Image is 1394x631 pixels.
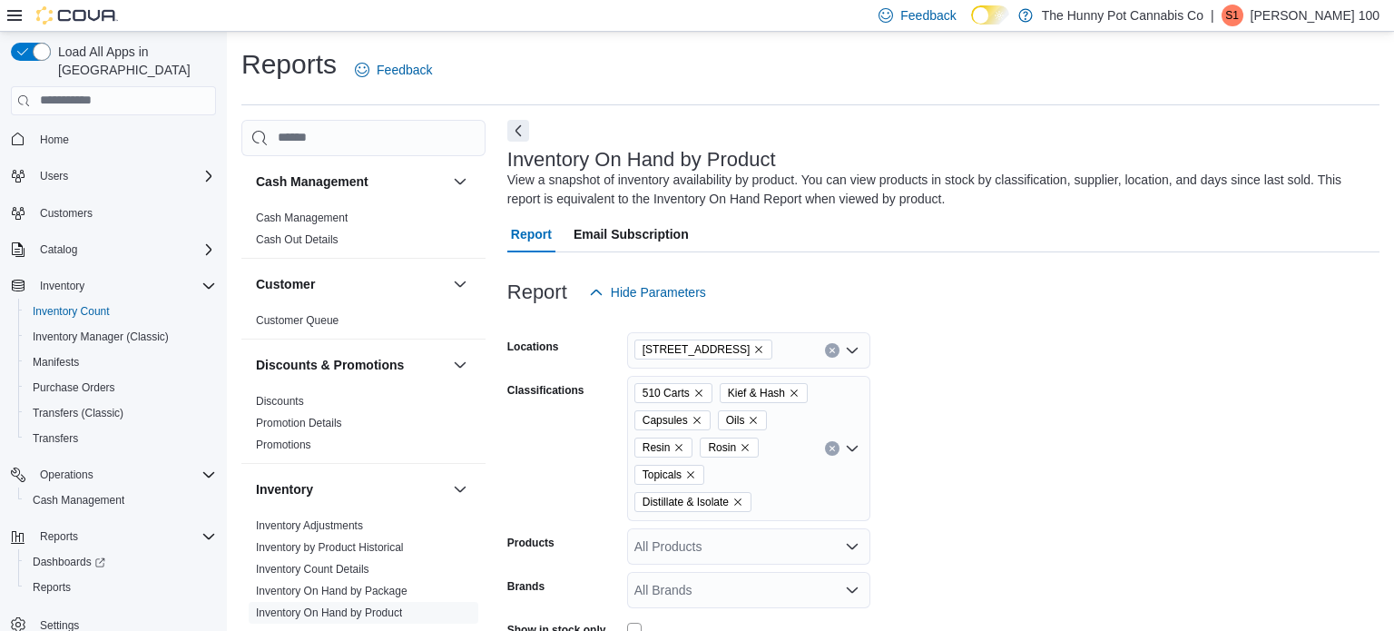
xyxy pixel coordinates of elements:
[33,493,124,508] span: Cash Management
[25,377,216,399] span: Purchase Orders
[507,120,529,142] button: Next
[40,206,93,221] span: Customers
[256,585,407,597] a: Inventory On Hand by Package
[25,351,216,373] span: Manifests
[25,489,216,511] span: Cash Management
[900,6,956,25] span: Feedback
[256,563,369,576] a: Inventory Count Details
[256,540,404,555] span: Inventory by Product Historical
[256,480,313,498] h3: Inventory
[845,539,859,554] button: Open list of options
[25,577,78,598] a: Reports
[256,173,446,191] button: Cash Management
[25,377,123,399] a: Purchase Orders
[256,275,315,293] h3: Customer
[449,478,471,500] button: Inventory
[256,233,339,246] a: Cash Out Details
[693,388,704,399] button: Remove 510 Carts from selection in this group
[40,468,93,482] span: Operations
[256,480,446,498] button: Inventory
[692,415,702,426] button: Remove Capsules from selection in this group
[256,356,446,374] button: Discounts & Promotions
[33,275,92,297] button: Inventory
[643,340,751,359] span: [STREET_ADDRESS]
[643,493,729,511] span: Distillate & Isolate
[256,518,363,533] span: Inventory Adjustments
[33,330,169,344] span: Inventory Manager (Classic)
[720,383,808,403] span: Kief & Hash
[348,52,439,88] a: Feedback
[4,524,223,549] button: Reports
[241,310,486,339] div: Customer
[449,354,471,376] button: Discounts & Promotions
[18,549,223,575] a: Dashboards
[33,406,123,420] span: Transfers (Classic)
[33,464,216,486] span: Operations
[611,283,706,301] span: Hide Parameters
[256,519,363,532] a: Inventory Adjustments
[18,375,223,400] button: Purchase Orders
[40,169,68,183] span: Users
[643,411,688,429] span: Capsules
[33,128,216,151] span: Home
[33,304,110,319] span: Inventory Count
[634,438,693,458] span: Resin
[740,442,751,453] button: Remove Rosin from selection in this group
[643,439,671,457] span: Resin
[33,431,78,446] span: Transfers
[25,326,216,348] span: Inventory Manager (Classic)
[673,442,684,453] button: Remove Resin from selection in this group
[40,529,78,544] span: Reports
[40,242,77,257] span: Catalog
[685,469,696,480] button: Remove Topicals from selection in this group
[33,526,85,547] button: Reports
[33,239,216,261] span: Catalog
[582,274,713,311] button: Hide Parameters
[256,275,446,293] button: Customer
[726,411,745,429] span: Oils
[4,200,223,226] button: Customers
[507,383,584,398] label: Classifications
[25,301,216,322] span: Inventory Count
[40,133,69,147] span: Home
[449,273,471,295] button: Customer
[33,380,115,395] span: Purchase Orders
[789,388,800,399] button: Remove Kief & Hash from selection in this group
[825,343,839,358] button: Clear input
[4,237,223,262] button: Catalog
[18,426,223,451] button: Transfers
[1222,5,1243,26] div: Sarah 100
[18,488,223,513] button: Cash Management
[449,171,471,192] button: Cash Management
[256,173,368,191] h3: Cash Management
[511,216,552,252] span: Report
[33,239,84,261] button: Catalog
[753,344,764,355] button: Remove 400 Pacific Ave from selection in this group
[700,438,759,458] span: Rosin
[507,536,555,550] label: Products
[18,350,223,375] button: Manifests
[971,5,1009,25] input: Dark Mode
[507,340,559,354] label: Locations
[33,129,76,151] a: Home
[256,356,404,374] h3: Discounts & Promotions
[256,212,348,224] a: Cash Management
[634,492,751,512] span: Distillate & Isolate
[25,351,86,373] a: Manifests
[643,384,690,402] span: 510 Carts
[25,551,216,573] span: Dashboards
[241,390,486,463] div: Discounts & Promotions
[1225,5,1239,26] span: S1
[33,464,101,486] button: Operations
[634,410,711,430] span: Capsules
[256,439,311,451] a: Promotions
[708,439,736,457] span: Rosin
[25,402,131,424] a: Transfers (Classic)
[256,606,402,620] span: Inventory On Hand by Product
[18,324,223,350] button: Inventory Manager (Classic)
[256,314,339,327] a: Customer Queue
[18,575,223,600] button: Reports
[25,402,216,424] span: Transfers (Classic)
[507,579,545,594] label: Brands
[4,126,223,153] button: Home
